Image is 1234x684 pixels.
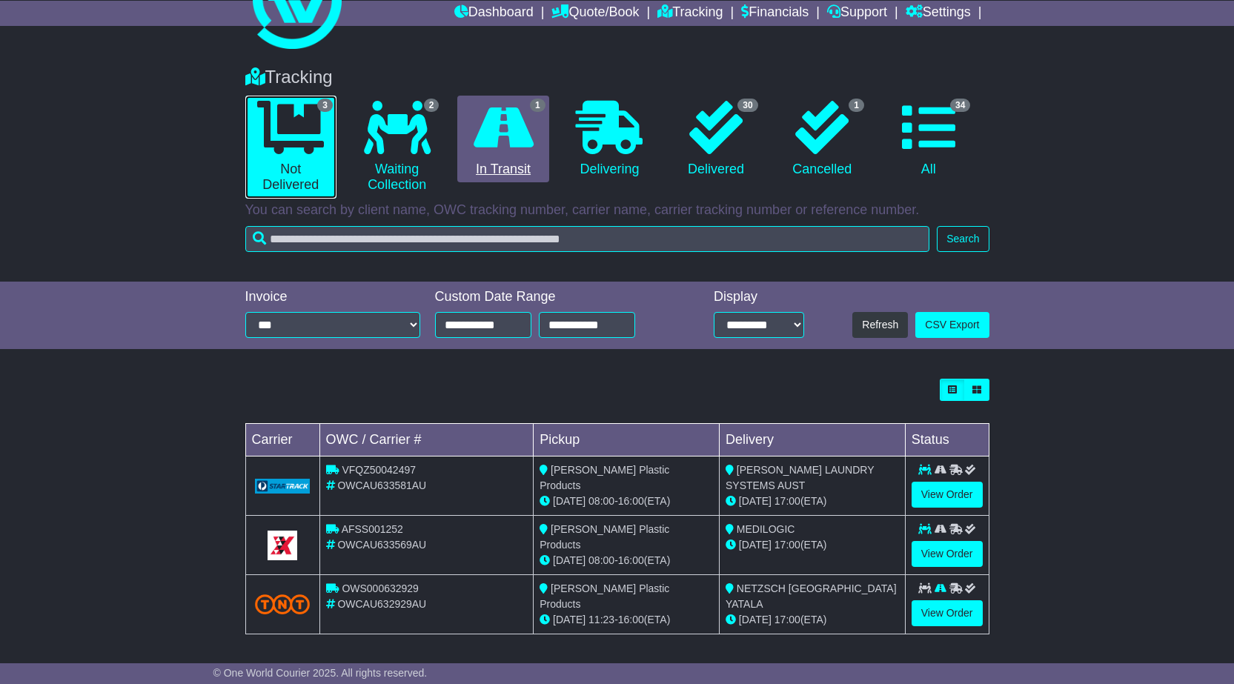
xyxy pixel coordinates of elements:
[245,202,989,219] p: You can search by client name, OWC tracking number, carrier name, carrier tracking number or refe...
[739,495,772,507] span: [DATE]
[245,289,420,305] div: Invoice
[618,495,644,507] span: 16:00
[255,479,311,494] img: GetCarrierServiceLogo
[714,289,804,305] div: Display
[670,96,761,183] a: 30 Delivered
[337,598,426,610] span: OWCAU632929AU
[852,312,908,338] button: Refresh
[342,523,403,535] span: AFSS001252
[618,554,644,566] span: 16:00
[317,99,333,112] span: 3
[540,582,669,610] span: [PERSON_NAME] Plastic Products
[454,1,534,26] a: Dashboard
[849,99,864,112] span: 1
[588,495,614,507] span: 08:00
[530,99,545,112] span: 1
[457,96,548,183] a: 1 In Transit
[883,96,974,183] a: 34 All
[553,614,586,625] span: [DATE]
[905,424,989,456] td: Status
[719,424,905,456] td: Delivery
[534,424,720,456] td: Pickup
[342,464,416,476] span: VFQZ50042497
[424,99,439,112] span: 2
[912,541,983,567] a: View Order
[726,537,899,553] div: (ETA)
[255,594,311,614] img: TNT_Domestic.png
[238,67,997,88] div: Tracking
[351,96,442,199] a: 2 Waiting Collection
[950,99,970,112] span: 34
[726,464,874,491] span: [PERSON_NAME] LAUNDRY SYSTEMS AUST
[912,482,983,508] a: View Order
[618,614,644,625] span: 16:00
[588,554,614,566] span: 08:00
[553,495,586,507] span: [DATE]
[912,600,983,626] a: View Order
[726,494,899,509] div: (ETA)
[906,1,971,26] a: Settings
[737,99,757,112] span: 30
[540,494,713,509] div: - (ETA)
[337,539,426,551] span: OWCAU633569AU
[915,312,989,338] a: CSV Export
[827,1,887,26] a: Support
[342,582,419,594] span: OWS000632929
[553,554,586,566] span: [DATE]
[435,289,673,305] div: Custom Date Range
[337,479,426,491] span: OWCAU633581AU
[739,539,772,551] span: [DATE]
[319,424,534,456] td: OWC / Carrier #
[777,96,868,183] a: 1 Cancelled
[564,96,655,183] a: Delivering
[726,582,897,610] span: NETZSCH [GEOGRAPHIC_DATA] YATALA
[540,464,669,491] span: [PERSON_NAME] Plastic Products
[551,1,639,26] a: Quote/Book
[726,612,899,628] div: (ETA)
[540,553,713,568] div: - (ETA)
[245,424,319,456] td: Carrier
[540,612,713,628] div: - (ETA)
[657,1,723,26] a: Tracking
[741,1,809,26] a: Financials
[737,523,795,535] span: MEDILOGIC
[774,495,800,507] span: 17:00
[213,667,428,679] span: © One World Courier 2025. All rights reserved.
[774,614,800,625] span: 17:00
[774,539,800,551] span: 17:00
[739,614,772,625] span: [DATE]
[588,614,614,625] span: 11:23
[245,96,336,199] a: 3 Not Delivered
[540,523,669,551] span: [PERSON_NAME] Plastic Products
[937,226,989,252] button: Search
[268,531,297,560] img: GetCarrierServiceLogo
